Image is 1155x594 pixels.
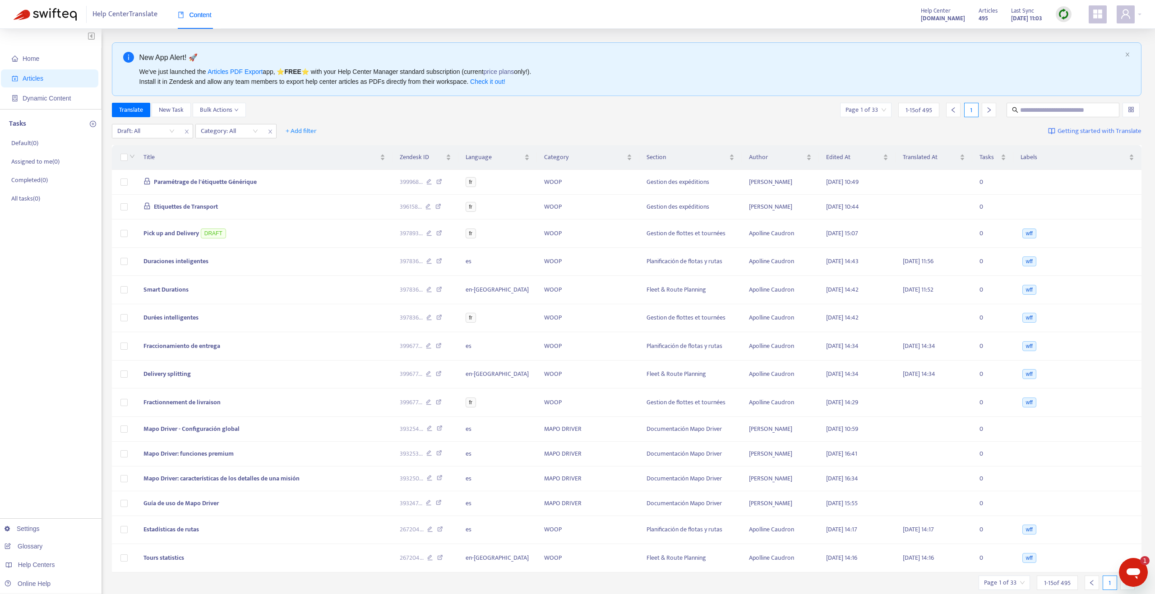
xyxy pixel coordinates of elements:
[458,466,537,491] td: es
[143,424,240,434] span: Mapo Driver - Configuración global
[458,145,537,170] th: Language
[972,145,1013,170] th: Tasks
[972,544,1013,572] td: 0
[18,561,55,568] span: Help Centers
[466,152,523,162] span: Language
[400,313,423,323] span: 397836 ...
[5,525,40,532] a: Settings
[972,219,1013,248] td: 0
[639,516,742,544] td: Planificación de flotas y rutas
[1048,124,1141,138] a: Getting started with Translate
[400,202,422,212] span: 396158 ...
[979,14,988,23] strong: 495
[12,55,18,62] span: home
[178,11,212,18] span: Content
[1092,9,1103,19] span: appstore
[139,67,1122,87] div: We've just launched the app, ⭐ ⭐️ with your Help Center Manager standard subscription (current on...
[639,170,742,195] td: Gestion des expéditions
[639,219,742,248] td: Gestion de flottes et tournées
[143,256,208,266] span: Duraciones inteligentes
[5,580,51,587] a: Online Help
[639,248,742,276] td: Planificación de flotas y rutas
[143,202,151,210] span: lock
[639,442,742,466] td: Documentación Mapo Driver
[921,6,951,16] span: Help Center
[537,195,639,219] td: WOOP
[742,170,818,195] td: [PERSON_NAME]
[537,361,639,389] td: WOOP
[1044,578,1071,588] span: 1 - 15 of 495
[143,341,220,351] span: Fraccionamiento de entrega
[972,388,1013,417] td: 0
[972,170,1013,195] td: 0
[152,103,191,117] button: New Task
[639,388,742,417] td: Gestion de flottes et tournées
[1012,107,1018,113] span: search
[9,119,26,129] p: Tasks
[986,107,992,113] span: right
[466,177,476,187] span: fr
[400,341,422,351] span: 399677 ...
[1058,126,1141,137] span: Getting started with Translate
[742,544,818,572] td: Apolline Caudron
[826,201,859,212] span: [DATE] 10:44
[11,175,48,185] p: Completed ( 0 )
[1022,398,1036,407] span: wff
[537,276,639,304] td: WOOP
[1022,525,1036,535] span: wff
[972,195,1013,219] td: 0
[136,145,393,170] th: Title
[972,248,1013,276] td: 0
[143,312,199,323] span: Durées intelligentes
[1022,313,1036,323] span: wff
[826,473,858,484] span: [DATE] 16:34
[208,68,263,75] a: Articles PDF Export
[1125,52,1130,58] button: close
[972,417,1013,442] td: 0
[742,195,818,219] td: [PERSON_NAME]
[400,177,423,187] span: 399968 ...
[143,448,234,459] span: Mapo Driver: funciones premium
[400,152,444,162] span: Zendesk ID
[458,442,537,466] td: es
[826,152,881,162] span: Edited At
[11,138,38,148] p: Default ( 0 )
[537,466,639,491] td: MAPO DRIVER
[143,498,219,508] span: Guía de uso de Mapo Driver
[1119,558,1148,587] iframe: Bouton de lancement de la fenêtre de messagerie, 1 message non lu
[143,152,378,162] span: Title
[819,145,896,170] th: Edited At
[143,178,151,185] span: lock
[826,284,859,295] span: [DATE] 14:42
[903,256,933,266] span: [DATE] 11:56
[537,332,639,361] td: WOOP
[972,466,1013,491] td: 0
[143,369,191,379] span: Delivery splitting
[1013,145,1141,170] th: Labels
[1048,128,1055,135] img: image-link
[14,8,77,21] img: Swifteq
[286,126,317,137] span: + Add filter
[1011,6,1034,16] span: Last Sync
[537,248,639,276] td: WOOP
[23,95,71,102] span: Dynamic Content
[484,68,514,75] a: price plans
[903,369,935,379] span: [DATE] 14:34
[400,474,423,484] span: 393250 ...
[201,228,226,238] span: DRAFT
[742,388,818,417] td: Apolline Caudron
[742,332,818,361] td: Apolline Caudron
[826,369,859,379] span: [DATE] 14:34
[154,177,257,187] span: Paramétrage de l'étiquette Générique
[826,524,857,535] span: [DATE] 14:17
[639,361,742,389] td: Fleet & Route Planning
[470,78,505,85] a: Check it out!
[178,12,184,18] span: book
[1058,9,1069,20] img: sync.dc5367851b00ba804db3.png
[903,553,934,563] span: [DATE] 14:16
[742,361,818,389] td: Apolline Caudron
[972,491,1013,516] td: 0
[1022,256,1036,266] span: wff
[458,332,537,361] td: es
[1022,369,1036,379] span: wff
